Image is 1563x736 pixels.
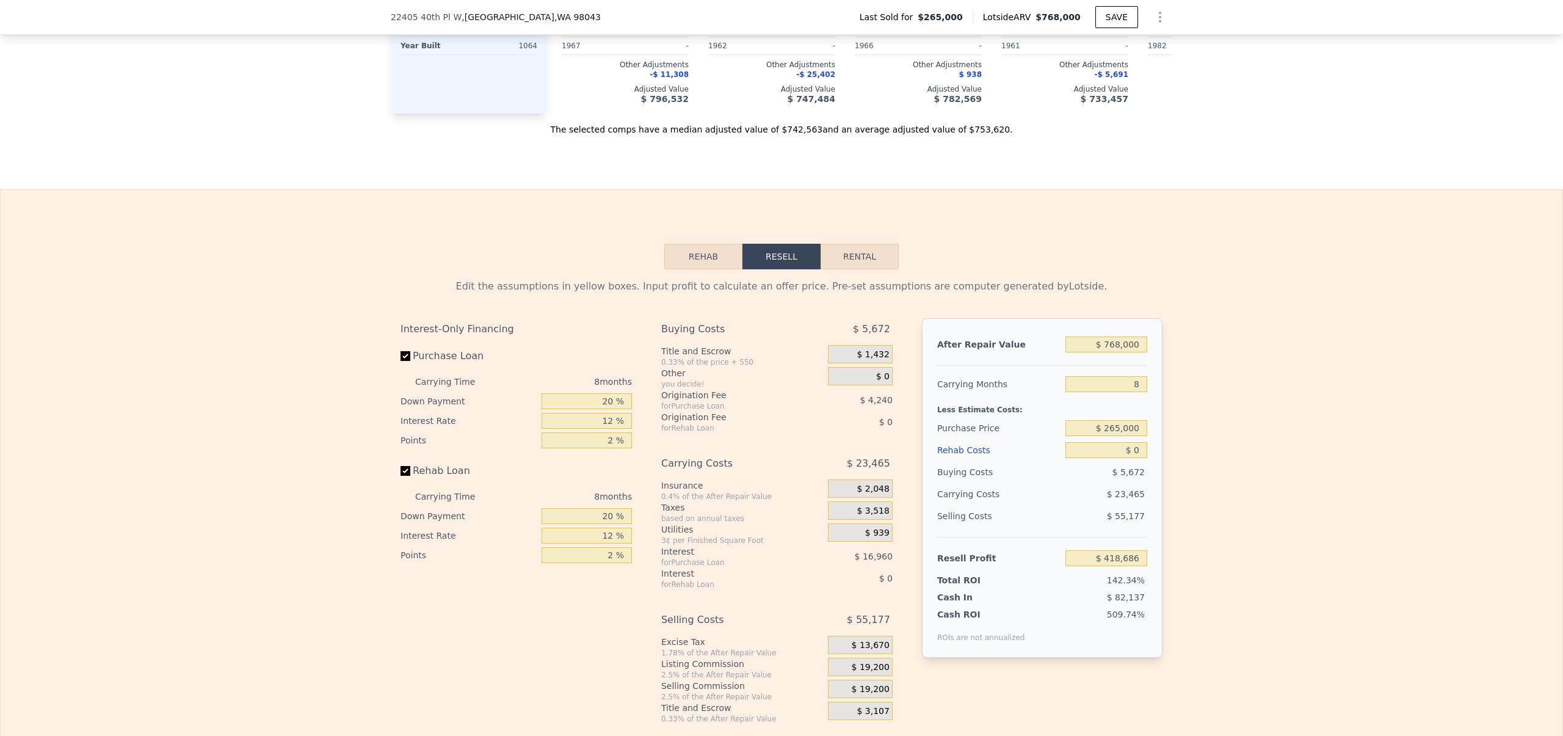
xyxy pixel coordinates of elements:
div: 1982 [1148,37,1209,54]
button: Show Options [1148,5,1172,29]
div: Edit the assumptions in yellow boxes. Input profit to calculate an offer price. Pre-set assumptio... [401,279,1162,294]
button: Rental [821,244,899,269]
div: Interest-Only Financing [401,318,632,340]
span: $ 5,672 [1112,467,1145,477]
div: for Purchase Loan [661,401,797,411]
div: Year Built [401,37,466,54]
div: 3¢ per Finished Square Foot [661,536,823,545]
span: $ 5,672 [853,318,890,340]
div: Buying Costs [937,461,1061,483]
span: -$ 5,691 [1095,70,1128,79]
div: Insurance [661,479,823,492]
div: Other Adjustments [1001,60,1128,70]
div: Adjusted Value [562,84,689,94]
div: 0.4% of the After Repair Value [661,492,823,501]
button: Rehab [664,244,742,269]
div: Rehab Costs [937,439,1061,461]
div: Points [401,431,537,450]
div: Interest [661,545,797,558]
div: 1962 [708,37,769,54]
div: Purchase Price [937,417,1061,439]
div: Adjusted Value [855,84,982,94]
div: Cash ROI [937,608,1025,621]
span: $ 3,107 [857,706,889,717]
div: Origination Fee [661,389,797,401]
span: 509.74% [1107,610,1145,619]
span: $ 82,137 [1107,592,1145,602]
div: Down Payment [401,392,537,411]
div: Title and Escrow [661,702,823,714]
span: $ 2,048 [857,484,889,495]
span: 22405 40th Pl W [391,11,462,23]
div: Title and Escrow [661,345,823,357]
div: Listing Commission [661,658,823,670]
span: $ 938 [959,70,982,79]
span: $768,000 [1035,12,1081,22]
label: Purchase Loan [401,345,537,367]
span: -$ 11,308 [650,70,689,79]
div: After Repair Value [937,333,1061,355]
div: Cash In [937,591,1014,603]
span: , WA 98043 [554,12,601,22]
span: $ 1,432 [857,349,889,360]
div: 1966 [855,37,916,54]
div: 2.5% of the After Repair Value [661,692,823,702]
div: Total ROI [937,574,1014,586]
div: Carrying Time [415,372,495,392]
div: 1064 [471,37,537,54]
span: $ 733,457 [1081,94,1128,104]
div: Carrying Costs [937,483,1014,505]
span: $ 16,960 [855,552,893,561]
div: - [921,37,982,54]
div: for Rehab Loan [661,423,797,433]
div: Carrying Time [415,487,495,506]
div: Carrying Costs [661,453,797,475]
span: $ 13,670 [852,640,890,651]
div: The selected comps have a median adjusted value of $742,563 and an average adjusted value of $753... [391,114,1172,136]
button: SAVE [1095,6,1138,28]
div: you decide! [661,379,823,389]
span: $265,000 [918,11,963,23]
div: 1961 [1001,37,1062,54]
div: Other [661,367,823,379]
div: Other Adjustments [1148,60,1275,70]
div: Adjusted Value [1001,84,1128,94]
span: , [GEOGRAPHIC_DATA] [462,11,601,23]
span: $ 782,569 [934,94,982,104]
span: $ 796,532 [641,94,689,104]
div: 2.5% of the After Repair Value [661,670,823,680]
label: Rehab Loan [401,460,537,482]
div: Interest Rate [401,526,537,545]
span: $ 23,465 [847,453,890,475]
div: based on annual taxes [661,514,823,523]
span: $ 939 [865,528,890,539]
div: Points [401,545,537,565]
span: Lotside ARV [983,11,1035,23]
div: Excise Tax [661,636,823,648]
div: Interest Rate [401,411,537,431]
input: Purchase Loan [401,351,410,361]
div: - [774,37,835,54]
span: $ 747,484 [788,94,835,104]
span: $ 19,200 [852,662,890,673]
span: $ 0 [879,574,893,583]
span: $ 4,240 [860,395,892,405]
div: Other Adjustments [562,60,689,70]
div: Resell Profit [937,547,1061,569]
div: Adjusted Value [708,84,835,94]
div: - [628,37,689,54]
button: Resell [742,244,821,269]
div: Utilities [661,523,823,536]
div: for Rehab Loan [661,580,797,589]
div: Origination Fee [661,411,797,423]
div: 1.78% of the After Repair Value [661,648,823,658]
div: ROIs are not annualized [937,621,1025,643]
div: Adjusted Value [1148,84,1275,94]
div: 8 months [499,487,632,506]
span: 142.34% [1107,575,1145,585]
div: Other Adjustments [708,60,835,70]
input: Rehab Loan [401,466,410,476]
span: $ 55,177 [847,609,890,631]
span: $ 19,200 [852,684,890,695]
div: Carrying Months [937,373,1061,395]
